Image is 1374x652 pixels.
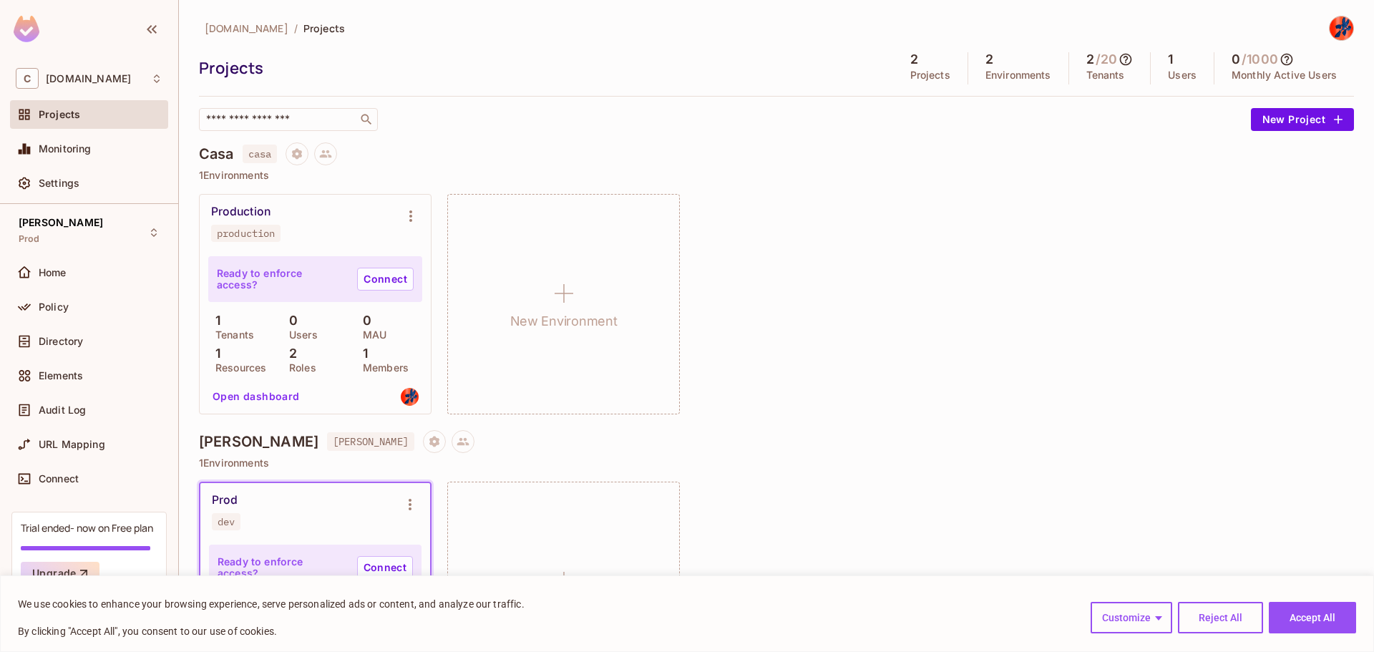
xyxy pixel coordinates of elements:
[282,313,298,328] p: 0
[199,170,1354,181] p: 1 Environments
[39,177,79,189] span: Settings
[243,145,278,163] span: casa
[39,143,92,155] span: Monitoring
[282,346,297,361] p: 2
[1168,69,1197,81] p: Users
[208,362,266,374] p: Resources
[1086,69,1125,81] p: Tenants
[18,623,525,640] p: By clicking "Accept All", you consent to our use of cookies.
[985,69,1051,81] p: Environments
[217,228,275,239] div: production
[208,346,220,361] p: 1
[199,57,886,79] div: Projects
[199,457,1354,469] p: 1 Environments
[356,329,386,341] p: MAU
[1242,52,1278,67] h5: / 1000
[423,437,446,451] span: Project settings
[282,329,318,341] p: Users
[1232,69,1337,81] p: Monthly Active Users
[39,267,67,278] span: Home
[327,432,414,451] span: [PERSON_NAME]
[208,313,220,328] p: 1
[401,388,419,406] img: admin@costantino03.net
[910,69,950,81] p: Projects
[18,595,525,613] p: We use cookies to enhance your browsing experience, serve personalized ads or content, and analyz...
[1232,52,1240,67] h5: 0
[357,268,414,291] a: Connect
[19,217,103,228] span: [PERSON_NAME]
[218,516,235,527] div: dev
[39,336,83,347] span: Directory
[1251,108,1354,131] button: New Project
[39,301,69,313] span: Policy
[211,205,271,219] div: Production
[1096,52,1117,67] h5: / 20
[16,68,39,89] span: C
[1178,602,1263,633] button: Reject All
[207,385,306,408] button: Open dashboard
[39,404,86,416] span: Audit Log
[1091,602,1172,633] button: Customize
[39,473,79,485] span: Connect
[218,556,346,579] p: Ready to enforce access?
[303,21,345,35] span: Projects
[208,329,254,341] p: Tenants
[19,233,40,245] span: Prod
[14,16,39,42] img: SReyMgAAAABJRU5ErkJggg==
[199,145,234,162] h4: Casa
[199,433,318,450] h4: [PERSON_NAME]
[510,311,618,332] h1: New Environment
[39,439,105,450] span: URL Mapping
[212,493,238,507] div: Prod
[205,21,288,35] span: [DOMAIN_NAME]
[294,21,298,35] li: /
[1269,602,1356,633] button: Accept All
[1168,52,1173,67] h5: 1
[286,150,308,163] span: Project settings
[985,52,993,67] h5: 2
[357,556,413,579] a: Connect
[910,52,918,67] h5: 2
[356,362,409,374] p: Members
[396,490,424,519] button: Environment settings
[282,362,316,374] p: Roles
[21,562,99,585] button: Upgrade
[356,346,368,361] p: 1
[356,313,371,328] p: 0
[39,370,83,381] span: Elements
[217,268,346,291] p: Ready to enforce access?
[1330,16,1353,40] img: admin@costantino03.net
[396,202,425,230] button: Environment settings
[21,521,153,535] div: Trial ended- now on Free plan
[39,109,80,120] span: Projects
[46,73,131,84] span: Workspace: costantino03.net
[1086,52,1094,67] h5: 2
